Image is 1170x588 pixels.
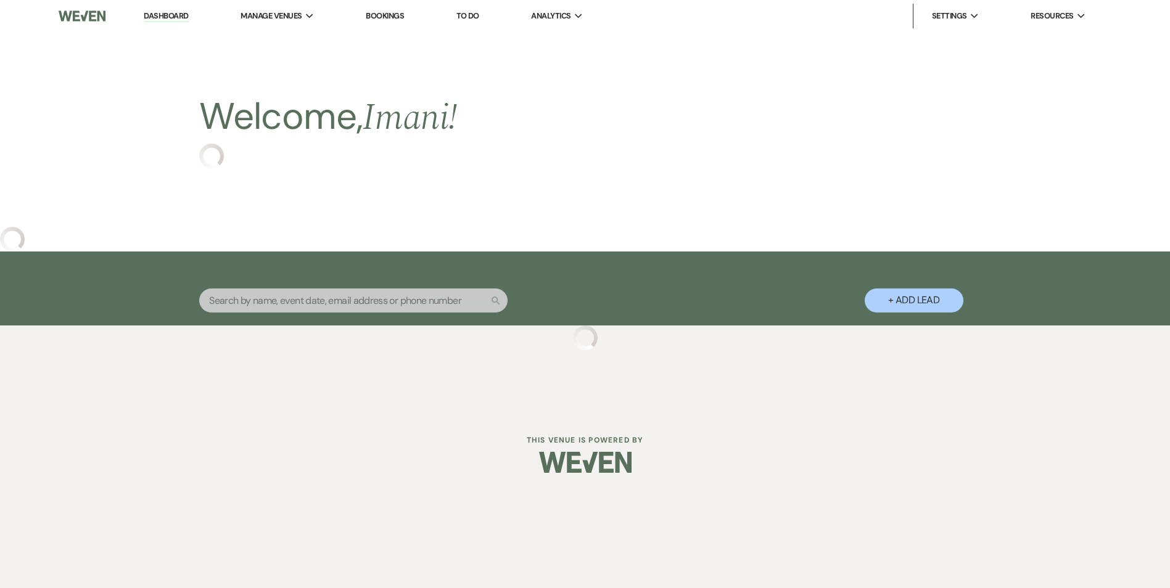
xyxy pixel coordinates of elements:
[539,441,632,484] img: Weven Logo
[1031,10,1073,22] span: Resources
[573,325,598,350] img: loading spinner
[241,10,302,22] span: Manage Venues
[366,10,404,21] a: Bookings
[199,144,224,168] img: loading spinner
[363,89,457,146] span: Imani !
[199,91,457,144] h2: Welcome,
[199,288,508,312] input: Search by name, event date, email address or phone number
[932,10,967,22] span: Settings
[144,10,188,22] a: Dashboard
[865,288,963,312] button: + Add Lead
[456,10,479,21] a: To Do
[59,3,105,29] img: Weven Logo
[531,10,571,22] span: Analytics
